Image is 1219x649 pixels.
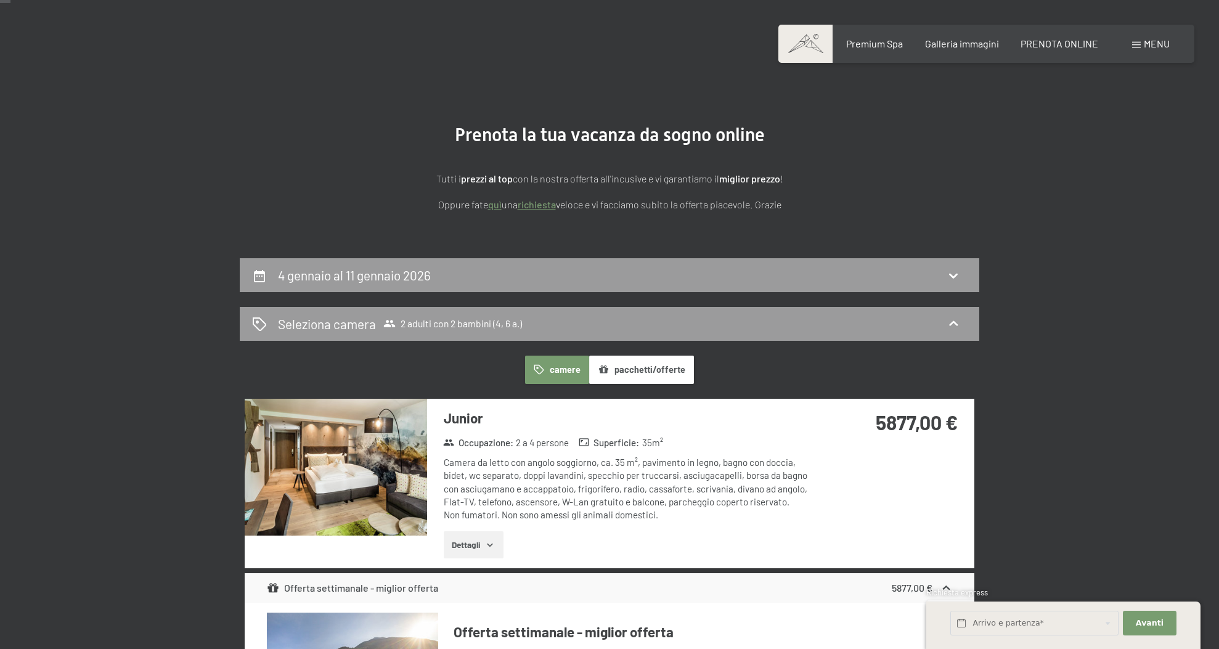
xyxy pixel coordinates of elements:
button: camere [525,356,589,384]
div: Camera da letto con angolo soggiorno, ca. 35 m², pavimento in legno, bagno con doccia, bidet, wc ... [444,456,810,521]
a: richiesta [518,198,556,210]
h4: Offerta settimanale - miglior offerta [454,622,953,642]
div: Offerta settimanale - miglior offerta5877,00 € [245,573,974,603]
p: Oppure fate una veloce e vi facciamo subito la offerta piacevole. Grazie [301,197,918,213]
a: Premium Spa [846,38,903,49]
h2: 4 gennaio al 11 gennaio 2026 [278,267,431,283]
h2: Seleziona camera [278,315,376,333]
span: 2 adulti con 2 bambini (4, 6 a.) [383,317,522,330]
strong: 5877,00 € [876,410,958,434]
a: PRENOTA ONLINE [1021,38,1098,49]
span: Menu [1144,38,1170,49]
a: quì [488,198,502,210]
h3: Junior [444,409,810,428]
button: Dettagli [444,531,503,558]
strong: Occupazione : [443,436,513,449]
span: 2 a 4 persone [516,436,569,449]
div: Offerta settimanale - miglior offerta [267,581,439,595]
span: Richiesta express [926,587,988,597]
strong: 5877,00 € [892,582,932,594]
a: Galleria immagini [925,38,999,49]
span: Prenota la tua vacanza da sogno online [455,124,765,145]
span: 35 m² [642,436,663,449]
span: Avanti [1136,618,1164,629]
strong: prezzi al top [461,173,513,184]
strong: miglior prezzo [719,173,780,184]
button: Avanti [1123,611,1176,636]
button: pacchetti/offerte [589,356,694,384]
img: mss_renderimg.php [245,399,427,536]
p: Tutti i con la nostra offerta all'incusive e vi garantiamo il ! [301,171,918,187]
strong: Superficie : [579,436,640,449]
